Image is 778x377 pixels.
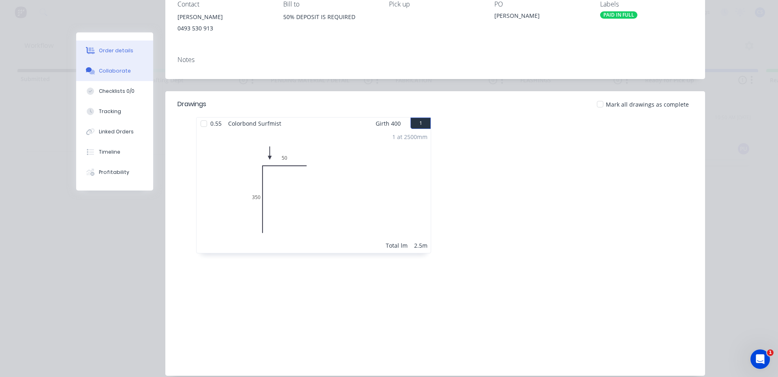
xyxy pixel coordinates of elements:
[177,99,206,109] div: Drawings
[76,142,153,162] button: Timeline
[99,148,120,156] div: Timeline
[386,241,408,250] div: Total lm
[283,11,376,37] div: 50% DEPOSIT IS REQUIRED
[99,108,121,115] div: Tracking
[76,122,153,142] button: Linked Orders
[750,349,770,369] iframe: Intercom live chat
[99,169,129,176] div: Profitability
[177,23,270,34] div: 0493 530 913
[99,88,135,95] div: Checklists 0/0
[177,0,270,8] div: Contact
[76,81,153,101] button: Checklists 0/0
[197,129,431,253] div: 0350501 at 2500mmTotal lm2.5m
[76,101,153,122] button: Tracking
[767,349,774,356] span: 1
[99,47,133,54] div: Order details
[283,0,376,8] div: Bill to
[99,128,134,135] div: Linked Orders
[76,162,153,182] button: Profitability
[283,11,376,23] div: 50% DEPOSIT IS REQUIRED
[410,118,431,129] button: 1
[494,0,587,8] div: PO
[225,118,284,129] span: Colorbond Surfmist
[177,56,693,64] div: Notes
[494,11,587,23] div: [PERSON_NAME]
[600,11,637,19] div: PAID IN FULL
[392,133,427,141] div: 1 at 2500mm
[177,11,270,23] div: [PERSON_NAME]
[389,0,482,8] div: Pick up
[76,61,153,81] button: Collaborate
[600,0,693,8] div: Labels
[99,67,131,75] div: Collaborate
[414,241,427,250] div: 2.5m
[376,118,401,129] span: Girth 400
[177,11,270,37] div: [PERSON_NAME]0493 530 913
[207,118,225,129] span: 0.55
[606,100,689,109] span: Mark all drawings as complete
[76,41,153,61] button: Order details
